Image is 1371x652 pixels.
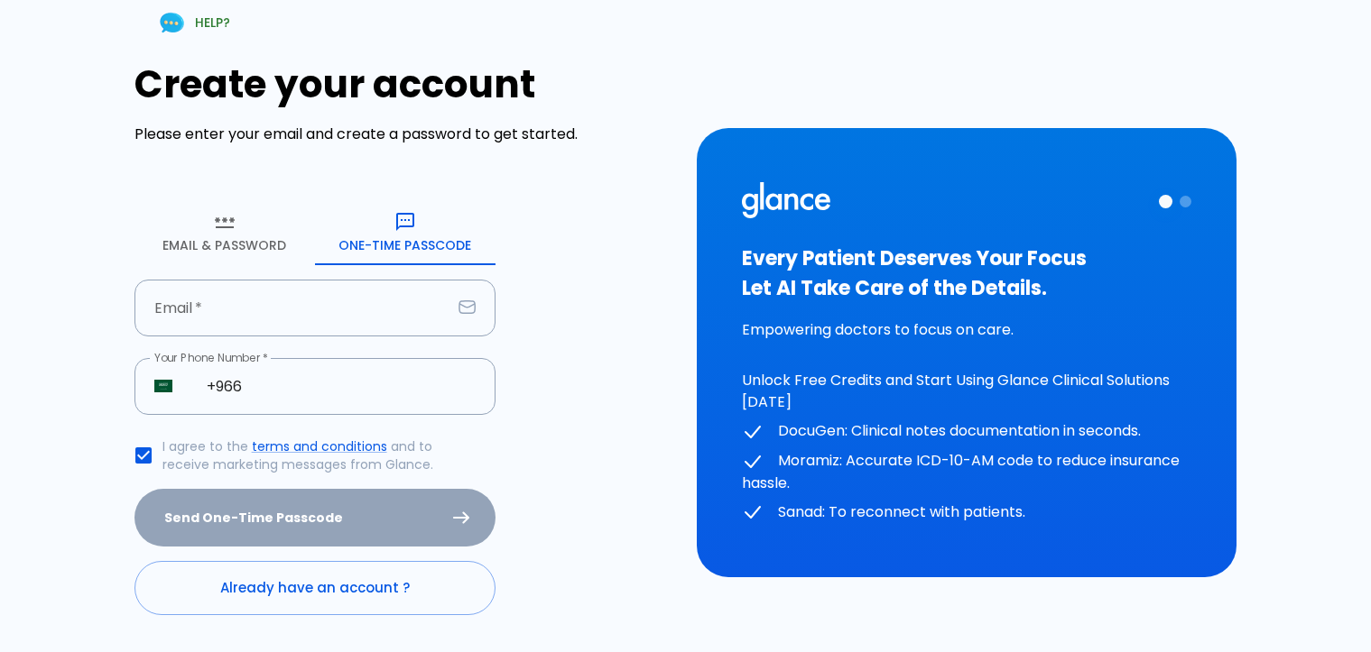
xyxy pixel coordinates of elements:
[147,370,180,402] button: Select country
[742,243,1192,303] h3: Every Patient Deserves Your Focus Let AI Take Care of the Details.
[742,370,1192,413] p: Unlock Free Credits and Start Using Glance Clinical Solutions [DATE]
[742,420,1192,443] p: DocuGen: Clinical notes documentation in seconds.
[154,380,172,392] img: unknown
[134,62,675,106] h1: Create your account
[156,7,188,39] img: Chat Support
[315,200,496,265] button: One-Time Passcode
[742,319,1192,341] p: Empowering doctors to focus on care.
[134,124,675,145] p: Please enter your email and create a password to get started.
[162,437,481,473] p: I agree to the and to receive marketing messages from Glance.
[252,437,387,455] a: terms and conditions
[742,501,1192,524] p: Sanad: To reconnect with patients.
[134,561,496,615] a: Already have an account ?
[134,200,315,265] button: Email & Password
[742,450,1192,494] p: Moramiz: Accurate ICD-10-AM code to reduce insurance hassle.
[134,280,451,336] input: your.email@example.com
